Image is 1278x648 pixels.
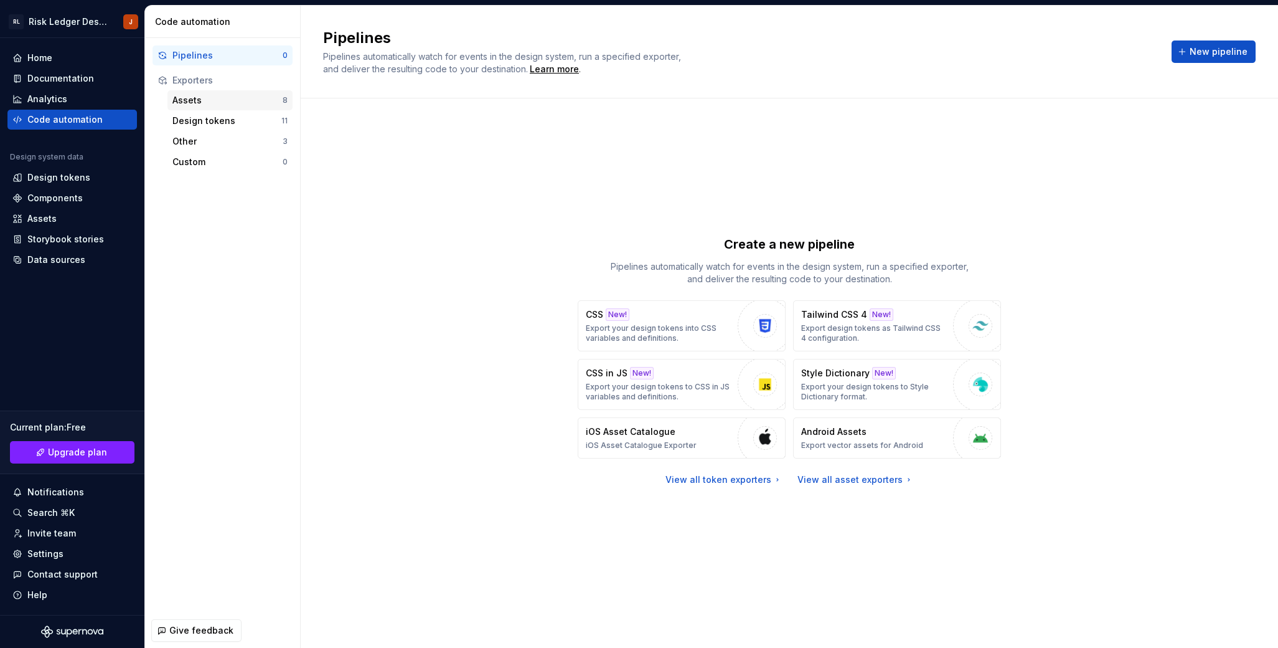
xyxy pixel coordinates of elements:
[7,544,137,564] a: Settings
[7,565,137,584] button: Contact support
[172,156,283,168] div: Custom
[7,209,137,229] a: Assets
[1190,45,1247,58] span: New pipeline
[586,323,731,343] p: Export your design tokens into CSS variables and definitions.
[724,236,855,253] p: Create a new pipeline
[801,367,870,379] p: Style Dictionary
[153,45,293,65] button: Pipelines0
[323,28,1157,48] h2: Pipelines
[167,152,293,172] button: Custom0
[801,382,947,402] p: Export your design tokens to Style Dictionary format.
[7,110,137,130] a: Code automation
[7,188,137,208] a: Components
[7,69,137,88] a: Documentation
[793,417,1001,459] button: Android AssetsExport vector assets for Android
[7,585,137,605] button: Help
[7,523,137,543] a: Invite team
[872,367,896,379] div: New!
[10,152,83,162] div: Design system data
[172,74,288,87] div: Exporters
[27,93,67,105] div: Analytics
[27,486,84,498] div: Notifications
[172,94,283,107] div: Assets
[155,16,295,28] div: Code automation
[793,300,1001,351] button: Tailwind CSS 4New!Export design tokens as Tailwind CSS 4 configuration.
[27,52,52,64] div: Home
[167,90,293,110] button: Assets8
[172,115,281,127] div: Design tokens
[151,619,242,642] button: Give feedback
[283,157,288,167] div: 0
[7,482,137,502] button: Notifications
[10,421,134,434] div: Current plan : Free
[801,323,947,343] p: Export design tokens as Tailwind CSS 4 configuration.
[7,250,137,270] a: Data sources
[29,16,108,28] div: Risk Ledger Design System
[27,507,75,519] div: Search ⌘K
[172,49,283,62] div: Pipelines
[870,308,893,321] div: New!
[586,426,675,438] p: iOS Asset Catalogue
[586,308,603,321] p: CSS
[801,308,867,321] p: Tailwind CSS 4
[27,568,98,581] div: Contact support
[9,14,24,29] div: RL
[801,426,867,438] p: Android Assets
[27,171,90,184] div: Design tokens
[172,135,283,148] div: Other
[283,136,288,146] div: 3
[578,300,786,351] button: CSSNew!Export your design tokens into CSS variables and definitions.
[323,51,684,74] span: Pipelines automatically watch for events in the design system, run a specified exporter, and deli...
[27,192,83,204] div: Components
[10,441,134,464] button: Upgrade plan
[27,589,47,601] div: Help
[586,382,731,402] p: Export your design tokens to CSS in JS variables and definitions.
[2,8,142,35] button: RLRisk Ledger Design SystemJ
[797,474,914,486] a: View all asset exporters
[630,367,654,379] div: New!
[283,50,288,60] div: 0
[530,63,579,75] a: Learn more
[27,212,57,225] div: Assets
[7,89,137,109] a: Analytics
[27,548,63,560] div: Settings
[586,441,697,450] p: iOS Asset Catalogue Exporter
[283,95,288,105] div: 8
[27,113,103,126] div: Code automation
[27,254,85,266] div: Data sources
[586,367,627,379] p: CSS in JS
[801,441,923,450] p: Export vector assets for Android
[281,116,288,126] div: 11
[48,446,107,459] span: Upgrade plan
[793,359,1001,410] button: Style DictionaryNew!Export your design tokens to Style Dictionary format.
[167,131,293,151] button: Other3
[528,65,581,74] span: .
[665,474,782,486] a: View all token exporters
[27,233,104,245] div: Storybook stories
[7,229,137,249] a: Storybook stories
[603,260,976,285] p: Pipelines automatically watch for events in the design system, run a specified exporter, and deli...
[167,111,293,131] button: Design tokens11
[1172,40,1256,63] button: New pipeline
[27,527,76,540] div: Invite team
[7,503,137,523] button: Search ⌘K
[578,417,786,459] button: iOS Asset CatalogueiOS Asset Catalogue Exporter
[7,48,137,68] a: Home
[169,624,233,637] span: Give feedback
[27,72,94,85] div: Documentation
[129,17,133,27] div: J
[41,626,103,638] svg: Supernova Logo
[606,308,629,321] div: New!
[578,359,786,410] button: CSS in JSNew!Export your design tokens to CSS in JS variables and definitions.
[7,168,137,188] a: Design tokens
